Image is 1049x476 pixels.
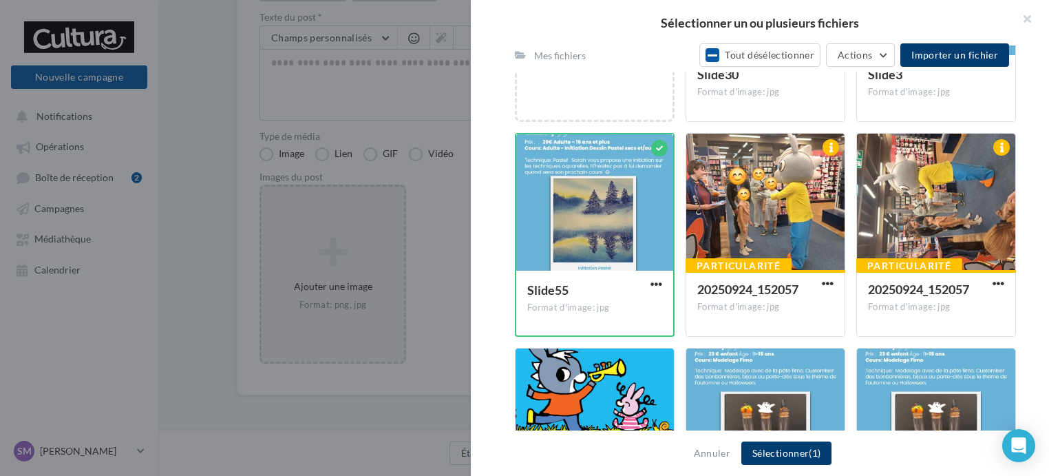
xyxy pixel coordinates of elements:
[741,442,831,465] button: Sélectionner(1)
[868,67,902,82] span: Slide3
[527,302,662,314] div: Format d'image: jpg
[868,282,969,297] span: 20250924_152057
[826,43,895,67] button: Actions
[868,86,1004,99] div: Format d'image: jpg
[868,301,1004,313] div: Format d'image: jpg
[688,445,736,462] button: Annuler
[534,49,586,63] div: Mes fichiers
[697,86,834,99] div: Format d'image: jpg
[809,447,820,459] span: (1)
[527,282,569,298] span: Slide55
[697,301,834,313] div: Format d'image: jpg
[856,258,962,273] div: Particularité
[838,49,872,61] span: Actions
[493,17,1027,29] h2: Sélectionner un ou plusieurs fichiers
[697,67,739,82] span: Slide30
[686,258,792,273] div: Particularité
[699,43,820,67] button: Tout désélectionner
[1002,429,1035,462] div: Open Intercom Messenger
[900,43,1009,67] button: Importer un fichier
[911,49,998,61] span: Importer un fichier
[697,282,798,297] span: 20250924_152057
